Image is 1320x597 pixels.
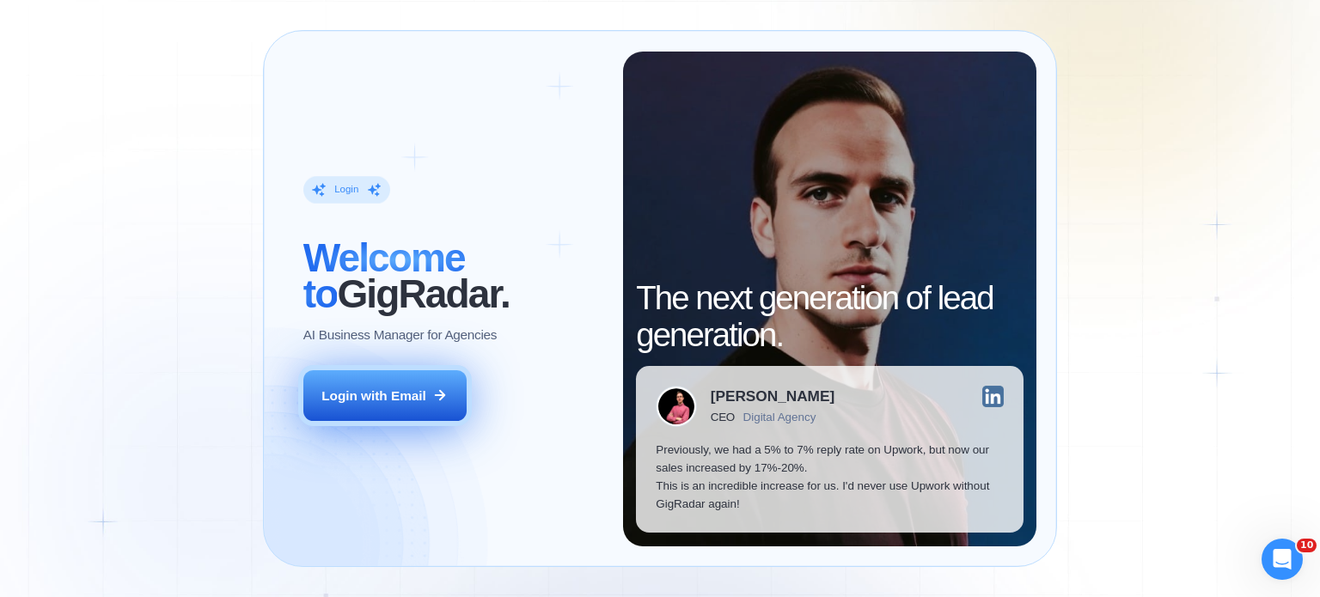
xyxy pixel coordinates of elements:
[1297,539,1317,552] span: 10
[1262,539,1303,580] iframe: Intercom live chat
[303,326,497,344] p: AI Business Manager for Agencies
[656,441,1004,514] p: Previously, we had a 5% to 7% reply rate on Upwork, but now our sales increased by 17%-20%. This ...
[334,183,358,196] div: Login
[636,280,1024,352] h2: The next generation of lead generation.
[711,389,834,404] div: [PERSON_NAME]
[303,240,603,312] h2: ‍ GigRadar.
[303,235,465,316] span: Welcome to
[303,370,467,422] button: Login with Email
[743,411,816,423] div: Digital Agency
[711,411,735,423] div: CEO
[321,387,426,405] div: Login with Email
